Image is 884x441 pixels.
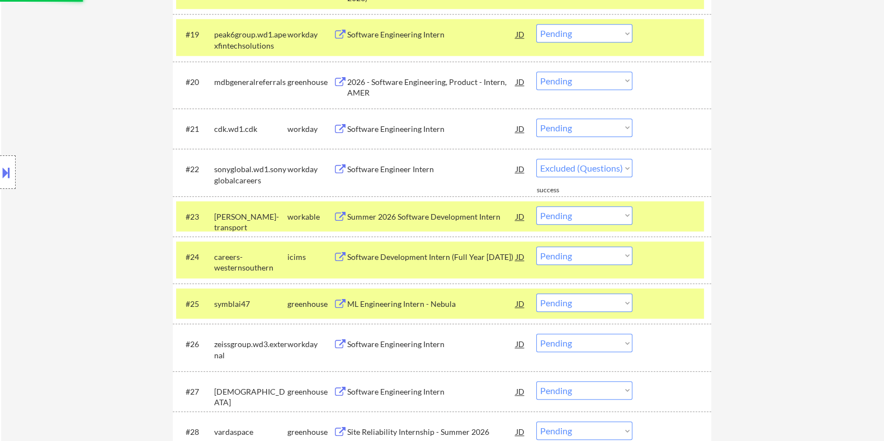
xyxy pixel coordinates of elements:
[514,24,526,44] div: JD
[347,124,516,135] div: Software Engineering Intern
[347,386,516,397] div: Software Engineering Intern
[347,339,516,350] div: Software Engineering Intern
[185,298,205,310] div: #25
[214,29,287,51] div: peak6group.wd1.apexfintechsolutions
[287,211,333,222] div: workable
[287,77,333,88] div: greenhouse
[214,252,287,273] div: careers-westernsouthern
[214,386,287,408] div: [DEMOGRAPHIC_DATA]
[347,164,516,175] div: Software Engineer Intern
[214,426,287,438] div: vardaspace
[214,164,287,186] div: sonyglobal.wd1.sonyglobalcareers
[287,339,333,350] div: workday
[214,339,287,361] div: zeissgroup.wd3.external
[287,386,333,397] div: greenhouse
[214,77,287,88] div: mdbgeneralreferrals
[287,29,333,40] div: workday
[214,298,287,310] div: symblai47
[536,186,581,195] div: success
[514,159,526,179] div: JD
[514,293,526,314] div: JD
[347,29,516,40] div: Software Engineering Intern
[347,211,516,222] div: Summer 2026 Software Development Intern
[214,124,287,135] div: cdk.wd1.cdk
[347,298,516,310] div: ML Engineering Intern - Nebula
[185,29,205,40] div: #19
[347,252,516,263] div: Software Development Intern (Full Year [DATE])
[347,77,516,98] div: 2026 - Software Engineering, Product - Intern, AMER
[214,211,287,233] div: [PERSON_NAME]-transport
[514,72,526,92] div: JD
[287,252,333,263] div: icims
[287,124,333,135] div: workday
[347,426,516,438] div: Site Reliability Internship - Summer 2026
[514,334,526,354] div: JD
[287,164,333,175] div: workday
[185,426,205,438] div: #28
[514,381,526,401] div: JD
[514,118,526,139] div: JD
[185,339,205,350] div: #26
[185,386,205,397] div: #27
[287,426,333,438] div: greenhouse
[287,298,333,310] div: greenhouse
[514,246,526,267] div: JD
[514,206,526,226] div: JD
